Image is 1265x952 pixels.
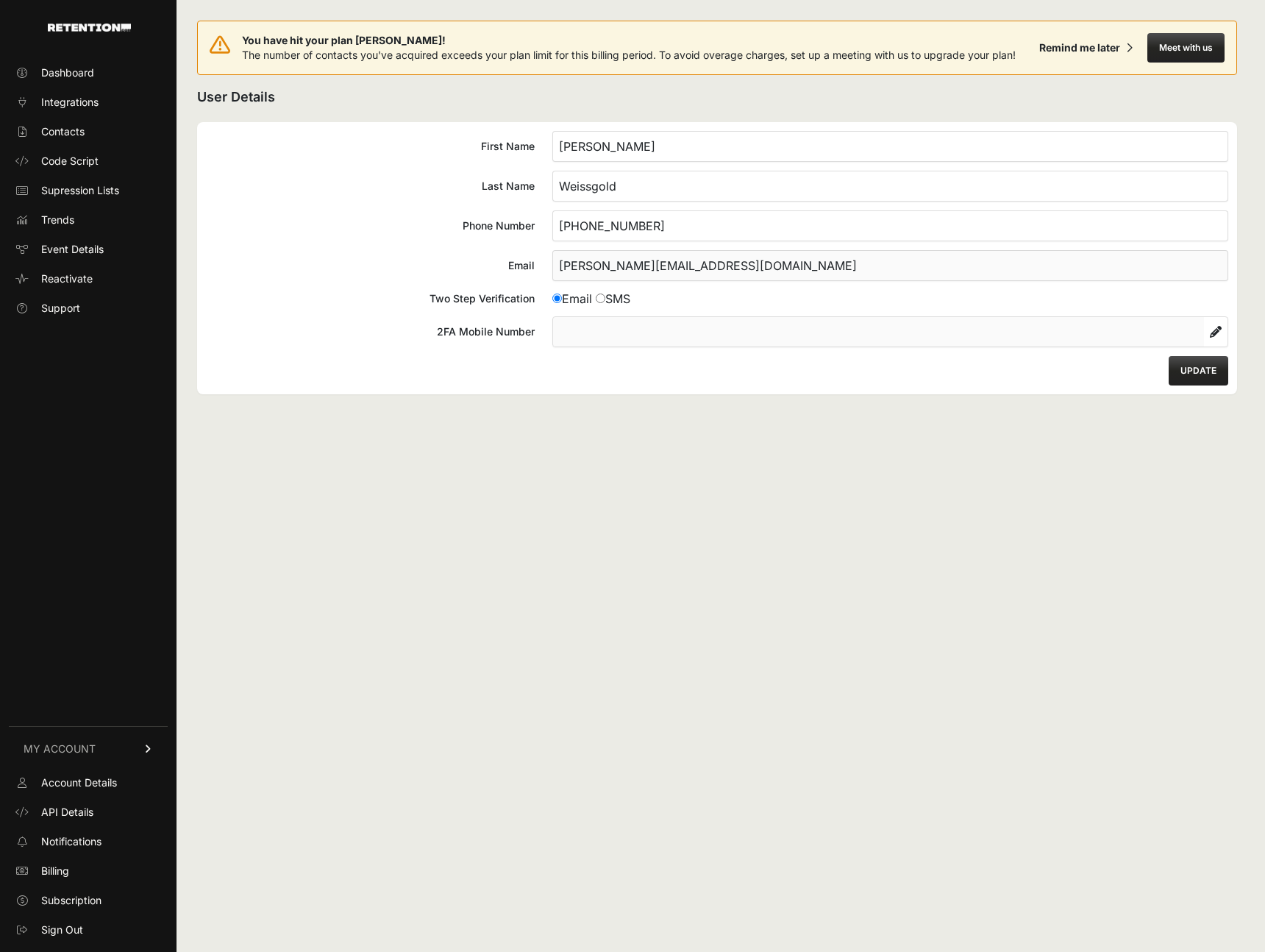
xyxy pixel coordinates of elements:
[1169,356,1228,386] button: UPDATE
[552,250,1228,281] input: Email
[24,742,96,756] span: MY ACCOUNT
[553,317,1204,347] input: 2FA Mobile Number
[41,301,80,316] span: Support
[41,893,101,908] span: Subscription
[9,267,168,291] a: Reactivate
[552,171,1228,202] input: Last Name
[9,918,168,942] a: Sign Out
[41,271,93,286] span: Reactivate
[206,291,535,306] div: Two Step Verification
[9,800,168,824] a: API Details
[206,324,535,339] div: 2FA Mobile Number
[9,61,168,85] a: Dashboard
[197,87,1237,107] h2: User Details
[9,830,168,853] a: Notifications
[41,154,99,168] span: Code Script
[9,179,168,202] a: Supression Lists
[41,775,117,790] span: Account Details
[9,238,168,261] a: Event Details
[9,296,168,320] a: Support
[9,771,168,795] a: Account Details
[552,131,1228,162] input: First Name
[1039,40,1120,55] div: Remind me later
[242,33,1016,48] span: You have hit your plan [PERSON_NAME]!
[9,120,168,143] a: Contacts
[206,179,535,193] div: Last Name
[9,208,168,232] a: Trends
[9,889,168,912] a: Subscription
[9,726,168,771] a: MY ACCOUNT
[596,294,605,303] input: SMS
[552,294,562,303] input: Email
[41,124,85,139] span: Contacts
[41,213,74,227] span: Trends
[1147,33,1225,63] button: Meet with us
[206,219,535,233] div: Phone Number
[1033,35,1138,61] button: Remind me later
[552,291,592,306] label: Email
[41,95,99,110] span: Integrations
[552,210,1228,241] input: Phone Number
[41,805,93,820] span: API Details
[242,49,1016,61] span: The number of contacts you've acquired exceeds your plan limit for this billing period. To avoid ...
[41,834,101,849] span: Notifications
[9,149,168,173] a: Code Script
[41,923,83,937] span: Sign Out
[9,859,168,883] a: Billing
[41,864,69,878] span: Billing
[41,183,119,198] span: Supression Lists
[596,291,630,306] label: SMS
[206,139,535,154] div: First Name
[48,24,131,32] img: Retention.com
[41,242,104,257] span: Event Details
[206,258,535,273] div: Email
[9,90,168,114] a: Integrations
[41,65,94,80] span: Dashboard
